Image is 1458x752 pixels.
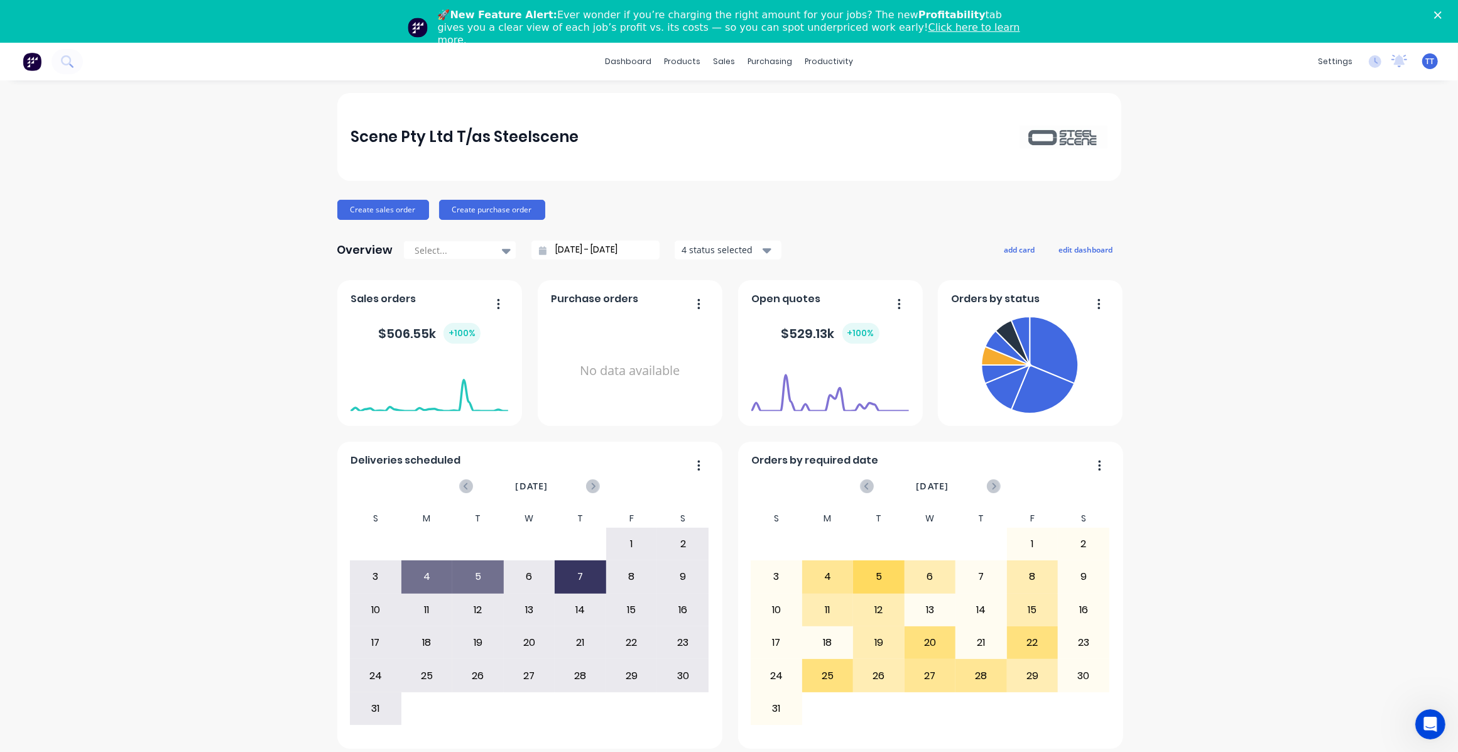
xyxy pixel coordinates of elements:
div: 28 [555,660,606,691]
div: 26 [453,660,503,691]
div: 30 [658,660,708,691]
div: 23 [658,627,708,658]
span: TT [1426,56,1435,67]
div: 24 [751,660,802,691]
div: 2 [658,528,708,560]
div: S [1058,510,1109,528]
div: 5 [854,561,904,592]
div: 31 [751,693,802,724]
div: 2 [1058,528,1109,560]
div: 3 [751,561,802,592]
div: 13 [905,594,955,626]
div: 8 [1008,561,1058,592]
div: settings [1312,52,1359,71]
div: 14 [555,594,606,626]
div: 21 [956,627,1006,658]
button: edit dashboard [1051,241,1121,258]
div: 18 [402,627,452,658]
div: W [504,510,555,528]
div: 13 [504,594,555,626]
div: 10 [351,594,401,626]
div: products [658,52,707,71]
div: T [853,510,905,528]
div: 9 [1058,561,1109,592]
div: 10 [751,594,802,626]
div: 1 [607,528,657,560]
div: 12 [854,594,904,626]
div: 15 [1008,594,1058,626]
div: 27 [905,660,955,691]
div: T [955,510,1007,528]
div: 25 [402,660,452,691]
button: Create purchase order [439,200,545,220]
div: productivity [798,52,859,71]
div: purchasing [741,52,798,71]
div: 27 [504,660,555,691]
div: 24 [351,660,401,691]
div: 1 [1008,528,1058,560]
div: 16 [658,594,708,626]
div: + 100 % [842,323,879,344]
div: $ 529.13k [781,323,879,344]
img: Scene Pty Ltd T/as Steelscene [1020,126,1107,148]
div: 23 [1058,627,1109,658]
div: 21 [555,627,606,658]
div: 6 [905,561,955,592]
div: 22 [1008,627,1058,658]
div: S [751,510,802,528]
div: W [905,510,956,528]
div: 4 [402,561,452,592]
a: dashboard [599,52,658,71]
div: 9 [658,561,708,592]
div: F [606,510,658,528]
span: Purchase orders [551,292,638,307]
div: 29 [607,660,657,691]
div: M [802,510,854,528]
span: Deliveries scheduled [351,453,460,468]
button: Create sales order [337,200,429,220]
div: 29 [1008,660,1058,691]
div: 19 [854,627,904,658]
b: Profitability [918,9,986,21]
div: 22 [607,627,657,658]
img: Profile image for Team [408,18,428,38]
div: Scene Pty Ltd T/as Steelscene [351,124,579,150]
div: 5 [453,561,503,592]
div: 8 [607,561,657,592]
span: Orders by required date [751,453,878,468]
div: 17 [751,627,802,658]
div: 26 [854,660,904,691]
div: 4 status selected [682,243,761,256]
a: Click here to learn more. [438,21,1020,46]
div: 17 [351,627,401,658]
div: 19 [453,627,503,658]
div: 7 [555,561,606,592]
div: 7 [956,561,1006,592]
button: 4 status selected [675,241,781,259]
div: No data available [551,312,709,430]
div: sales [707,52,741,71]
div: 31 [351,693,401,724]
div: 6 [504,561,555,592]
span: Open quotes [751,292,820,307]
div: Overview [337,237,393,263]
div: S [657,510,709,528]
div: M [401,510,453,528]
div: Close [1434,11,1447,19]
div: 18 [803,627,853,658]
div: 3 [351,561,401,592]
span: [DATE] [916,479,949,493]
span: Sales orders [351,292,416,307]
div: 20 [504,627,555,658]
iframe: Intercom live chat [1415,709,1445,739]
div: S [350,510,401,528]
div: T [555,510,606,528]
div: $ 506.55k [378,323,481,344]
div: 🚀 Ever wonder if you’re charging the right amount for your jobs? The new tab gives you a clear vi... [438,9,1031,46]
div: 11 [402,594,452,626]
span: Orders by status [951,292,1040,307]
div: 15 [607,594,657,626]
div: 20 [905,627,955,658]
div: 14 [956,594,1006,626]
div: 28 [956,660,1006,691]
